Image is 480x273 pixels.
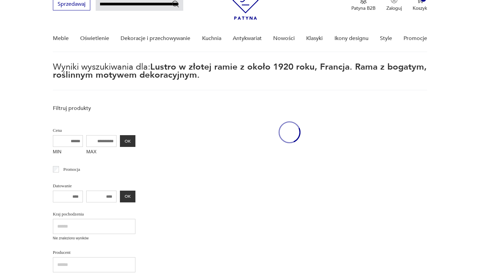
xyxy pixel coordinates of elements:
[53,63,427,90] p: Wyniki wyszukiwania dla:
[334,26,369,51] a: Ikony designu
[53,61,427,81] span: Lustro w złotej ramie z około 1920 roku, Francja. Rama z bogatym, roślinnym motywem dekoracyjnym.
[404,26,427,51] a: Promocje
[53,26,69,51] a: Meble
[121,26,190,51] a: Dekoracje i przechowywanie
[53,210,135,218] p: Kraj pochodzenia
[380,26,392,51] a: Style
[120,135,135,147] button: OK
[273,26,295,51] a: Nowości
[63,166,80,173] p: Promocja
[279,101,300,163] div: oval-loading
[53,182,135,190] p: Datowanie
[53,147,83,158] label: MIN
[53,127,135,134] p: Cena
[202,26,221,51] a: Kuchnia
[120,191,135,202] button: OK
[351,5,376,11] p: Patyna B2B
[53,105,135,112] p: Filtruj produkty
[413,5,427,11] p: Koszyk
[86,147,117,158] label: MAX
[53,236,135,241] p: Nie znaleziono wyników
[386,5,402,11] p: Zaloguj
[233,26,262,51] a: Antykwariat
[53,249,135,256] p: Producent
[306,26,323,51] a: Klasyki
[53,2,90,7] a: Sprzedawaj
[80,26,109,51] a: Oświetlenie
